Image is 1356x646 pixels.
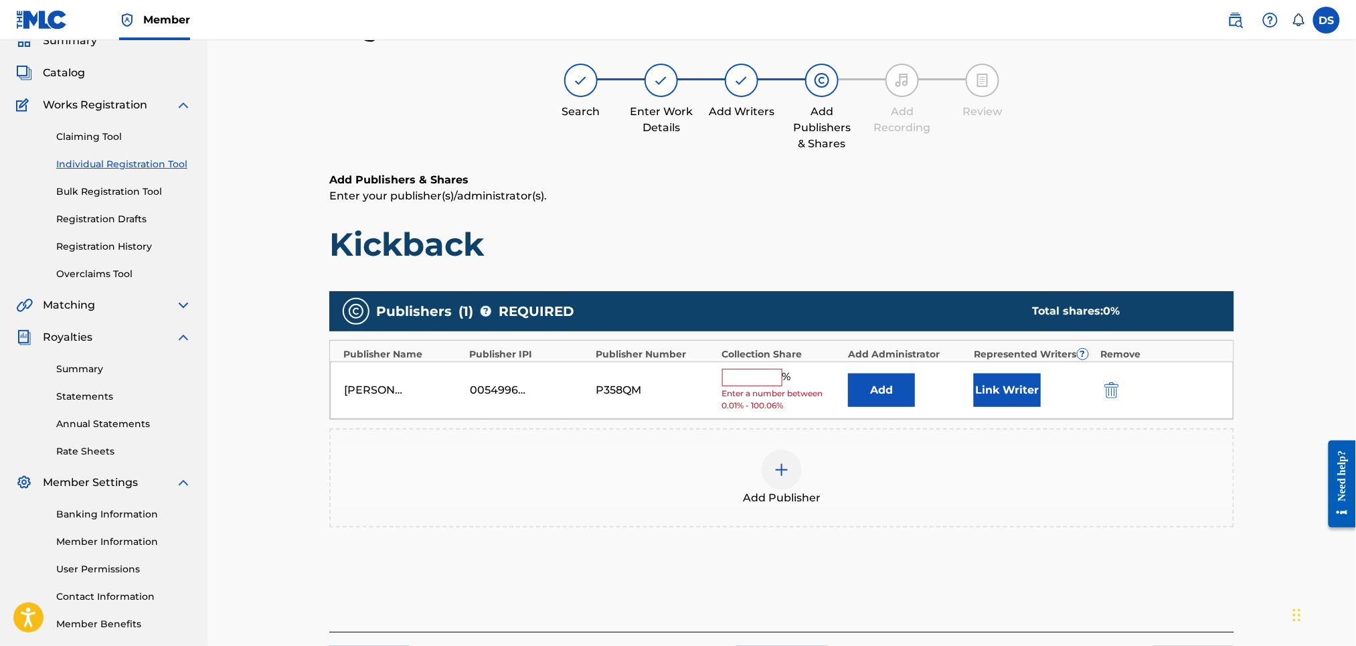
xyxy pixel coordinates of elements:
[175,97,191,113] img: expand
[16,65,32,81] img: Catalog
[1032,303,1207,319] div: Total shares:
[43,65,85,81] span: Catalog
[16,65,85,81] a: CatalogCatalog
[1319,430,1356,538] iframe: Resource Center
[653,72,669,88] img: step indicator icon for Enter Work Details
[143,12,190,27] span: Member
[1313,7,1340,33] div: User Menu
[56,590,191,604] a: Contact Information
[848,374,915,407] button: Add
[458,301,473,321] span: ( 1 )
[481,306,491,317] span: ?
[43,475,138,491] span: Member Settings
[974,347,1094,361] div: Represented Writers
[175,475,191,491] img: expand
[56,617,191,631] a: Member Benefits
[56,212,191,226] a: Registration Drafts
[16,97,33,113] img: Works Registration
[734,72,750,88] img: step indicator icon for Add Writers
[814,72,830,88] img: step indicator icon for Add Publishers & Shares
[56,535,191,549] a: Member Information
[1262,12,1278,28] img: help
[1104,382,1119,398] img: 12a2ab48e56ec057fbd8.svg
[722,347,842,361] div: Collection Share
[43,297,95,313] span: Matching
[782,369,794,386] span: %
[43,329,92,345] span: Royalties
[56,507,191,521] a: Banking Information
[56,417,191,431] a: Annual Statements
[43,97,147,113] span: Works Registration
[894,72,910,88] img: step indicator icon for Add Recording
[1103,305,1120,317] span: 0 %
[1292,13,1305,27] div: Notifications
[56,267,191,281] a: Overclaims Tool
[949,104,1016,120] div: Review
[119,12,135,28] img: Top Rightsholder
[329,224,1234,264] h1: Kickback
[708,104,775,120] div: Add Writers
[56,185,191,199] a: Bulk Registration Tool
[329,172,1234,188] h6: Add Publishers & Shares
[547,104,614,120] div: Search
[56,130,191,144] a: Claiming Tool
[343,347,463,361] div: Publisher Name
[56,362,191,376] a: Summary
[1293,595,1301,635] div: Drag
[774,462,790,478] img: add
[596,347,715,361] div: Publisher Number
[56,562,191,576] a: User Permissions
[974,72,991,88] img: step indicator icon for Review
[175,329,191,345] img: expand
[1100,347,1220,361] div: Remove
[1289,582,1356,646] iframe: Chat Widget
[1227,12,1244,28] img: search
[16,33,97,49] a: SummarySummary
[573,72,589,88] img: step indicator icon for Search
[743,490,821,506] span: Add Publisher
[16,475,32,491] img: Member Settings
[499,301,574,321] span: REQUIRED
[16,33,32,49] img: Summary
[56,157,191,171] a: Individual Registration Tool
[56,240,191,254] a: Registration History
[16,329,32,345] img: Royalties
[869,104,936,136] div: Add Recording
[56,390,191,404] a: Statements
[788,104,855,152] div: Add Publishers & Shares
[628,104,695,136] div: Enter Work Details
[470,347,590,361] div: Publisher IPI
[175,297,191,313] img: expand
[376,301,452,321] span: Publishers
[348,303,364,319] img: publishers
[1222,7,1249,33] a: Public Search
[974,374,1041,407] button: Link Writer
[722,388,841,412] span: Enter a number between 0.01% - 100.06%
[16,297,33,313] img: Matching
[43,33,97,49] span: Summary
[1257,7,1284,33] div: Help
[329,188,1234,204] p: Enter your publisher(s)/administrator(s).
[56,445,191,459] a: Rate Sheets
[848,347,968,361] div: Add Administrator
[16,10,68,29] img: MLC Logo
[1078,349,1088,359] span: ?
